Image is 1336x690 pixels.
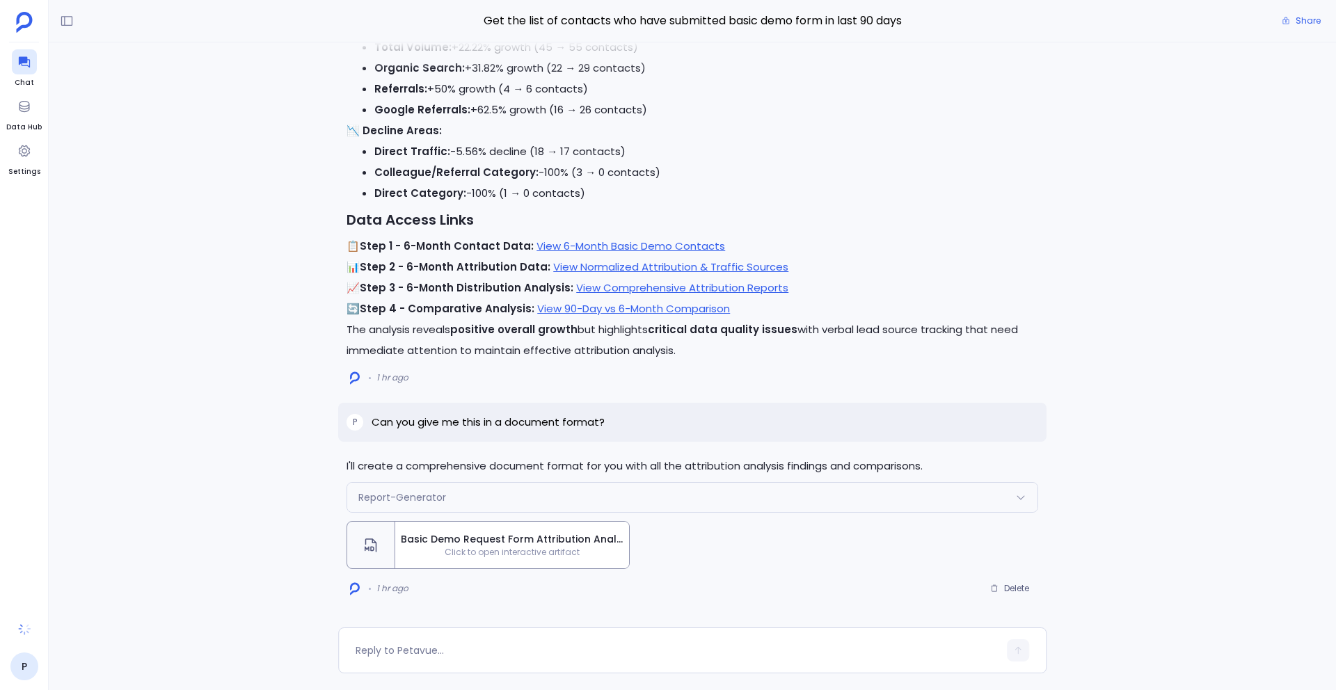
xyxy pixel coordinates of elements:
strong: Direct Traffic: [374,144,450,159]
span: Report-Generator [358,490,446,504]
img: spinner-B0dY0IHp.gif [17,622,31,636]
li: -5.56% decline (18 → 17 contacts) [374,141,1038,162]
a: View 90-Day vs 6-Month Comparison [537,301,730,316]
p: 📋 [347,236,1038,257]
img: logo [350,582,360,595]
strong: Google Referrals: [374,102,470,117]
span: Delete [1004,583,1029,594]
strong: 📉 Decline Areas: [347,123,442,138]
p: Can you give me this in a document format? [372,414,605,431]
a: Data Hub [6,94,42,133]
span: Click to open interactive artifact [395,547,629,558]
span: Data Hub [6,122,42,133]
strong: critical data quality issues [648,322,797,337]
a: View Comprehensive Attribution Reports [576,280,788,295]
span: Share [1296,15,1321,26]
a: Chat [12,49,37,88]
strong: Step 3 - 6-Month Distribution Analysis: [360,280,573,295]
p: 🔄 [347,298,1038,319]
img: logo [350,371,360,385]
a: View Normalized Attribution & Traffic Sources [553,259,788,274]
img: petavue logo [16,12,33,33]
span: 1 hr ago [376,372,408,383]
span: Settings [8,166,40,177]
strong: Colleague/Referral Category: [374,165,539,179]
button: Share [1273,11,1329,31]
span: Basic Demo Request Form Attribution Analysis: 90-Day vs 6-Month Comparison Report [401,532,623,547]
a: P [10,652,38,680]
a: Settings [8,138,40,177]
li: +62.5% growth (16 → 26 contacts) [374,99,1038,120]
strong: Step 4 - Comparative Analysis: [360,301,534,316]
button: Basic Demo Request Form Attribution Analysis: 90-Day vs 6-Month Comparison ReportClick to open in... [347,521,630,569]
span: P [353,417,357,428]
button: Delete [981,578,1038,599]
span: Chat [12,77,37,88]
span: 1 hr ago [376,583,408,594]
strong: Step 1 - 6-Month Contact Data: [360,239,534,253]
strong: Direct Category: [374,186,466,200]
strong: Referrals: [374,81,427,96]
a: View 6-Month Basic Demo Contacts [536,239,725,253]
span: Get the list of contacts who have submitted basic demo form in last 90 days [338,12,1047,30]
p: The analysis reveals but highlights with verbal lead source tracking that need immediate attentio... [347,319,1038,361]
li: -100% (1 → 0 contacts) [374,183,1038,204]
p: 📊 [347,257,1038,278]
li: +50% growth (4 → 6 contacts) [374,79,1038,99]
strong: Step 2 - 6-Month Attribution Data: [360,259,550,274]
strong: positive overall growth [450,322,578,337]
li: -100% (3 → 0 contacts) [374,162,1038,183]
strong: Data Access Links [347,210,474,230]
p: I'll create a comprehensive document format for you with all the attribution analysis findings an... [347,456,1038,476]
p: 📈 [347,278,1038,298]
